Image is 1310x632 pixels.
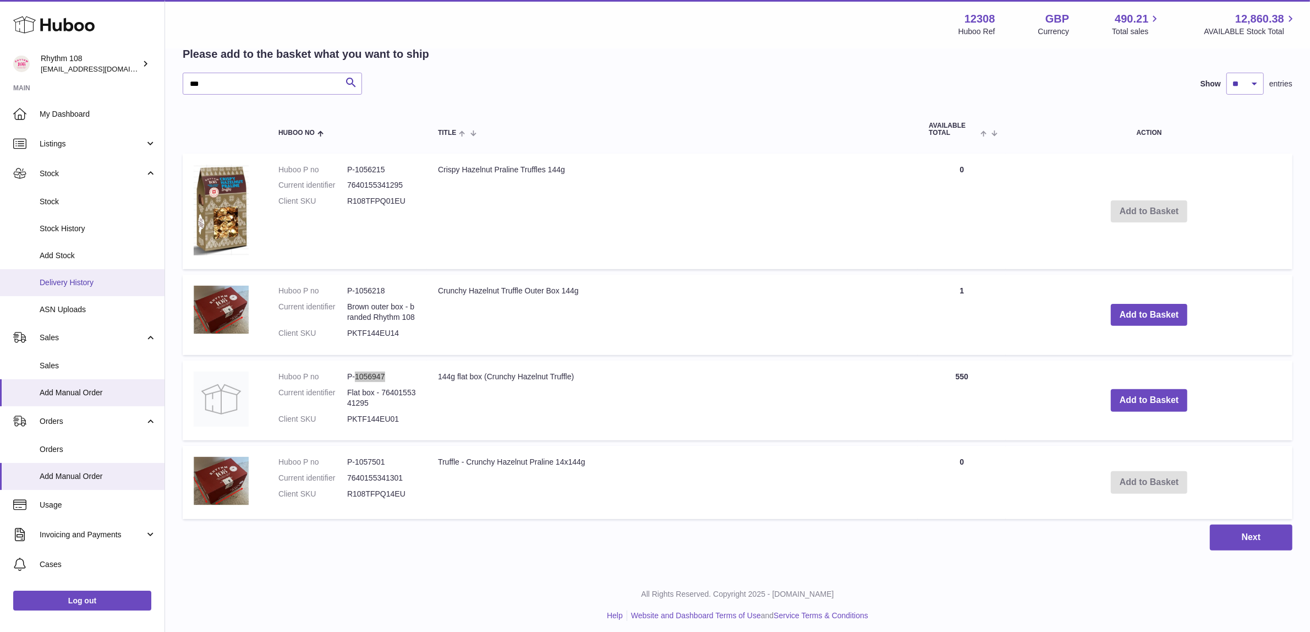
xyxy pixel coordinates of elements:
[627,611,868,621] li: and
[347,165,416,175] dd: P-1056215
[438,129,456,137] span: Title
[347,457,416,467] dd: P-1057501
[40,471,156,482] span: Add Manual Order
[40,530,145,540] span: Invoicing and Payments
[347,473,416,483] dd: 7640155341301
[40,109,156,119] span: My Dashboard
[40,559,156,570] span: Cases
[194,457,249,505] img: Truffle - Crunchy Hazelnut Praline 14x144g
[1112,12,1161,37] a: 490.21 Total sales
[774,611,868,620] a: Service Terms & Conditions
[347,328,416,339] dd: PKTF144EU14
[278,286,347,296] dt: Huboo P no
[918,361,1006,441] td: 550
[1111,304,1188,326] button: Add to Basket
[427,446,918,519] td: Truffle - Crunchy Hazelnut Praline 14x144g
[958,26,995,37] div: Huboo Ref
[607,611,623,620] a: Help
[427,361,918,441] td: 144g flat box (Crunchy Hazelnut Truffle)
[347,372,416,382] dd: P-1056947
[40,416,145,427] span: Orders
[194,165,249,256] img: Crispy Hazelnut Praline Truffles 144g
[347,388,416,408] dd: Flat box - 7640155341295
[183,47,429,62] h2: Please add to the basket what you want to ship
[278,473,347,483] dt: Current identifier
[347,180,416,190] dd: 7640155341295
[40,388,156,398] span: Add Manual Order
[1045,12,1069,26] strong: GBP
[1235,12,1284,26] span: 12,860.38
[278,388,347,408] dt: Current identifier
[1111,389,1188,412] button: Add to Basket
[40,277,156,288] span: Delivery History
[40,333,145,343] span: Sales
[1204,26,1297,37] span: AVAILABLE Stock Total
[1269,79,1292,89] span: entries
[40,444,156,455] span: Orders
[41,64,162,73] span: [EMAIL_ADDRESS][DOMAIN_NAME]
[631,611,761,620] a: Website and Dashboard Terms of Use
[278,196,347,206] dt: Client SKU
[40,304,156,315] span: ASN Uploads
[278,457,347,467] dt: Huboo P no
[13,56,30,72] img: orders@rhythm108.com
[929,122,978,137] span: AVAILABLE Total
[40,168,145,179] span: Stock
[278,129,315,137] span: Huboo no
[13,591,151,611] a: Log out
[347,302,416,323] dd: Brown outer box - branded Rhythm 108
[347,489,416,499] dd: R108TFPQ14EU
[1115,12,1148,26] span: 490.21
[40,197,156,207] span: Stock
[1038,26,1070,37] div: Currency
[278,180,347,190] dt: Current identifier
[278,372,347,382] dt: Huboo P no
[40,224,156,234] span: Stock History
[278,489,347,499] dt: Client SKU
[1204,12,1297,37] a: 12,860.38 AVAILABLE Stock Total
[918,446,1006,519] td: 0
[278,414,347,424] dt: Client SKU
[174,589,1301,600] p: All Rights Reserved. Copyright 2025 - [DOMAIN_NAME]
[347,414,416,424] dd: PKTF144EU01
[347,286,416,296] dd: P-1056218
[278,165,347,175] dt: Huboo P no
[964,12,995,26] strong: 12308
[278,302,347,323] dt: Current identifier
[427,275,918,355] td: Crunchy Hazelnut Truffle Outer Box 144g
[40,250,156,261] span: Add Stock
[1210,525,1292,551] button: Next
[278,328,347,339] dt: Client SKU
[41,53,140,74] div: Rhythm 108
[40,139,145,149] span: Listings
[1006,111,1292,148] th: Action
[194,372,249,427] img: 144g flat box (Crunchy Hazelnut Truffle)
[427,154,918,270] td: Crispy Hazelnut Praline Truffles 144g
[918,275,1006,355] td: 1
[40,361,156,371] span: Sales
[1201,79,1221,89] label: Show
[40,500,156,510] span: Usage
[194,286,249,334] img: Crunchy Hazelnut Truffle Outer Box 144g
[1112,26,1161,37] span: Total sales
[918,154,1006,270] td: 0
[347,196,416,206] dd: R108TFPQ01EU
